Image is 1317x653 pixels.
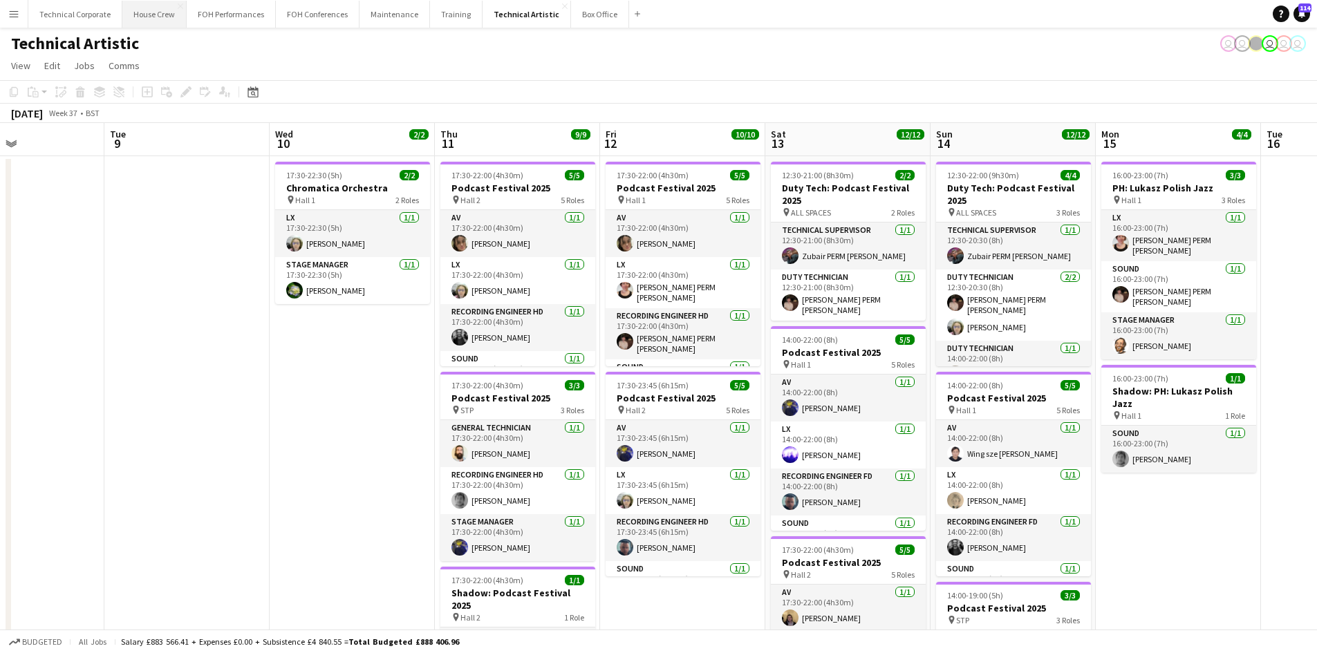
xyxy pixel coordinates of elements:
app-card-role: Duty Technician2/212:30-20:30 (8h)[PERSON_NAME] PERM [PERSON_NAME][PERSON_NAME] [936,269,1091,341]
span: 1/1 [565,575,584,585]
span: 114 [1298,3,1311,12]
span: 5/5 [730,380,749,390]
span: 13 [769,135,786,151]
span: 17:30-22:00 (4h30m) [451,170,523,180]
span: 5 Roles [726,195,749,205]
app-card-role: Recording Engineer HD1/117:30-22:00 (4h30m)[PERSON_NAME] [440,304,595,351]
div: 2 Jobs [732,141,758,151]
span: Mon [1101,128,1119,140]
app-card-role: Sound1/117:30-23:45 (6h15m) [606,561,760,608]
app-card-role: Duty Technician1/112:30-21:00 (8h30m)[PERSON_NAME] PERM [PERSON_NAME] [771,269,926,321]
app-card-role: AV1/117:30-22:00 (4h30m)[PERSON_NAME] [606,210,760,257]
div: [DATE] [11,106,43,120]
app-user-avatar: Gabrielle Barr [1248,35,1264,52]
h1: Technical Artistic [11,33,139,54]
span: 3 Roles [1056,615,1080,625]
app-job-card: 17:30-22:00 (4h30m)5/5Podcast Festival 2025 Hall 15 RolesAV1/117:30-22:00 (4h30m)[PERSON_NAME]LX1... [606,162,760,366]
a: Edit [39,57,66,75]
span: Hall 1 [956,405,976,415]
app-card-role: LX1/117:30-22:30 (5h)[PERSON_NAME] [275,210,430,257]
button: Training [430,1,483,28]
span: 3/3 [1226,170,1245,180]
span: 5 Roles [726,405,749,415]
span: 17:30-22:00 (4h30m) [451,575,523,585]
span: Sat [771,128,786,140]
app-user-avatar: Liveforce Admin [1220,35,1237,52]
app-card-role: Stage Manager1/117:30-22:00 (4h30m)[PERSON_NAME] [440,514,595,561]
span: 4/4 [1061,170,1080,180]
div: 3 Jobs [1063,141,1089,151]
span: 12:30-22:00 (9h30m) [947,170,1019,180]
div: 17:30-23:45 (6h15m)5/5Podcast Festival 2025 Hall 25 RolesAV1/117:30-23:45 (6h15m)[PERSON_NAME]LX1... [606,372,760,576]
div: 14:00-22:00 (8h)5/5Podcast Festival 2025 Hall 15 RolesAV1/114:00-22:00 (8h)Wing sze [PERSON_NAME]... [936,372,1091,576]
app-card-role: Sound1/114:00-22:00 (8h) [771,515,926,562]
span: 5 Roles [891,569,915,580]
span: 5/5 [565,170,584,180]
div: 16:00-23:00 (7h)3/3PH: Lukasz Polish Jazz Hall 13 RolesLX1/116:00-23:00 (7h)[PERSON_NAME] PERM [P... [1101,162,1256,359]
app-card-role: General Technician1/117:30-22:00 (4h30m)[PERSON_NAME] [440,420,595,467]
span: 16:00-23:00 (7h) [1112,373,1168,384]
span: 14:00-22:00 (8h) [782,334,838,345]
span: 2/2 [400,170,419,180]
app-card-role: LX1/114:00-22:00 (8h)[PERSON_NAME] [936,467,1091,514]
app-card-role: Recording Engineer HD1/117:30-22:00 (4h30m)[PERSON_NAME] [440,467,595,514]
span: View [11,59,30,72]
app-card-role: LX1/116:00-23:00 (7h)[PERSON_NAME] PERM [PERSON_NAME] [1101,210,1256,261]
app-card-role: Technical Supervisor1/112:30-21:00 (8h30m)Zubair PERM [PERSON_NAME] [771,223,926,269]
button: Box Office [571,1,629,28]
span: Total Budgeted £888 406.96 [348,636,459,647]
app-user-avatar: Nathan PERM Birdsall [1289,35,1306,52]
h3: Podcast Festival 2025 [771,346,926,359]
h3: Duty Tech: Podcast Festival 2025 [936,182,1091,207]
span: 14:00-19:00 (5h) [947,590,1003,600]
span: Edit [44,59,60,72]
a: Jobs [68,57,100,75]
span: 3 Roles [1222,195,1245,205]
div: BST [86,108,100,118]
h3: Duty Tech: Podcast Festival 2025 [771,182,926,207]
app-card-role: Recording Engineer HD1/117:30-22:00 (4h30m)[PERSON_NAME] PERM [PERSON_NAME] [606,308,760,359]
span: Comms [109,59,140,72]
span: Hall 1 [295,195,315,205]
span: Sun [936,128,953,140]
span: 12/12 [897,129,924,140]
span: 1 Role [564,612,584,623]
span: 10 [273,135,293,151]
app-card-role: LX1/114:00-22:00 (8h)[PERSON_NAME] [771,422,926,469]
h3: Podcast Festival 2025 [440,392,595,404]
span: 5 Roles [891,359,915,370]
app-card-role: Recording Engineer FD1/114:00-22:00 (8h)[PERSON_NAME] [771,469,926,515]
button: House Crew [122,1,187,28]
div: 17:30-22:00 (4h30m)5/5Podcast Festival 2025 Hall 25 RolesAV1/117:30-22:00 (4h30m)[PERSON_NAME]LX1... [440,162,595,366]
span: 17:30-22:00 (4h30m) [782,545,854,555]
h3: PH: Lukasz Polish Jazz [1101,182,1256,194]
app-user-avatar: Abby Hubbard [1262,35,1278,52]
span: Hall 2 [791,569,811,580]
app-card-role: AV1/114:00-22:00 (8h)Wing sze [PERSON_NAME] [936,420,1091,467]
app-card-role: Recording Engineer HD1/117:30-23:45 (6h15m)[PERSON_NAME] [606,514,760,561]
app-job-card: 17:30-22:30 (5h)2/2Chromatica Orchestra Hall 12 RolesLX1/117:30-22:30 (5h)[PERSON_NAME]Stage Mana... [275,162,430,304]
app-job-card: 14:00-22:00 (8h)5/5Podcast Festival 2025 Hall 15 RolesAV1/114:00-22:00 (8h)[PERSON_NAME]LX1/114:0... [771,326,926,531]
h3: Podcast Festival 2025 [936,602,1091,614]
h3: Podcast Festival 2025 [936,392,1091,404]
span: All jobs [76,636,109,647]
a: View [6,57,36,75]
span: Hall 1 [626,195,646,205]
app-card-role: LX1/117:30-22:00 (4h30m)[PERSON_NAME] PERM [PERSON_NAME] [606,257,760,308]
a: 114 [1293,6,1310,22]
app-job-card: 12:30-21:00 (8h30m)2/2Duty Tech: Podcast Festival 2025 ALL SPACES2 RolesTechnical Supervisor1/112... [771,162,926,321]
app-card-role: Sound1/116:00-23:00 (7h)[PERSON_NAME] [1101,426,1256,473]
app-card-role: Duty Technician1/114:00-22:00 (8h)[PERSON_NAME] PERM [PERSON_NAME] [936,341,1091,392]
app-card-role: AV1/117:30-22:00 (4h30m)[PERSON_NAME] [440,210,595,257]
span: 14 [934,135,953,151]
span: 5/5 [895,334,915,345]
app-job-card: 16:00-23:00 (7h)1/1Shadow: PH: Lukasz Polish Jazz Hall 11 RoleSound1/116:00-23:00 (7h)[PERSON_NAME] [1101,365,1256,473]
span: Tue [110,128,126,140]
h3: Podcast Festival 2025 [440,182,595,194]
span: 1 Role [1225,410,1245,421]
span: 12:30-21:00 (8h30m) [782,170,854,180]
span: Budgeted [22,637,62,647]
span: ALL SPACES [791,207,831,218]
